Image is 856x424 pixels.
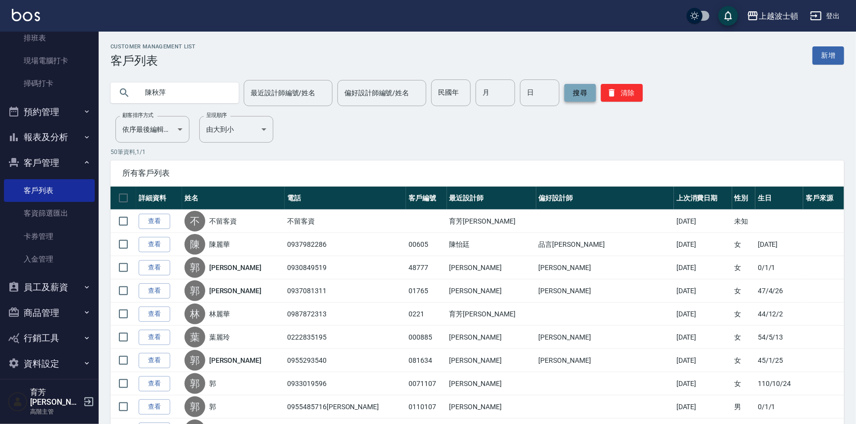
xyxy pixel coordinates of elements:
[674,187,732,210] th: 上次消費日期
[732,326,756,349] td: 女
[759,10,798,22] div: 上越波士頓
[4,72,95,95] a: 掃碼打卡
[4,202,95,225] a: 客資篩選匯出
[755,372,803,395] td: 110/10/24
[406,256,447,279] td: 48777
[447,395,536,419] td: [PERSON_NAME]
[406,372,447,395] td: 0071107
[674,349,732,372] td: [DATE]
[447,326,536,349] td: [PERSON_NAME]
[406,233,447,256] td: 00605
[447,279,536,303] td: [PERSON_NAME]
[115,116,189,143] div: 依序最後編輯時間
[4,274,95,300] button: 員工及薪資
[185,396,205,417] div: 郭
[732,256,756,279] td: 女
[285,210,406,233] td: 不留客資
[4,99,95,125] button: 預約管理
[447,303,536,326] td: 育芳[PERSON_NAME]
[732,279,756,303] td: 女
[185,280,205,301] div: 郭
[4,248,95,270] a: 入金管理
[285,326,406,349] td: 0222835195
[755,256,803,279] td: 0/1/1
[406,349,447,372] td: 081634
[285,187,406,210] th: 電話
[4,27,95,49] a: 排班表
[209,216,237,226] a: 不留客資
[674,256,732,279] td: [DATE]
[139,260,170,275] a: 查看
[139,214,170,229] a: 查看
[111,54,196,68] h3: 客戶列表
[447,349,536,372] td: [PERSON_NAME]
[4,300,95,326] button: 商品管理
[803,187,844,210] th: 客戶來源
[536,233,674,256] td: 品言[PERSON_NAME]
[4,325,95,351] button: 行銷工具
[447,372,536,395] td: [PERSON_NAME]
[674,395,732,419] td: [DATE]
[30,407,80,416] p: 高階主管
[718,6,738,26] button: save
[813,46,844,65] a: 新增
[732,187,756,210] th: 性別
[806,7,844,25] button: 登出
[406,326,447,349] td: 000885
[536,279,674,303] td: [PERSON_NAME]
[755,233,803,256] td: [DATE]
[185,350,205,371] div: 郭
[199,116,273,143] div: 由大到小
[4,49,95,72] a: 現場電腦打卡
[285,256,406,279] td: 0930849519
[536,326,674,349] td: [PERSON_NAME]
[185,373,205,394] div: 郭
[209,402,216,412] a: 郭
[139,376,170,391] a: 查看
[139,399,170,415] a: 查看
[674,303,732,326] td: [DATE]
[743,6,802,26] button: 上越波士頓
[564,84,596,102] button: 搜尋
[139,330,170,345] a: 查看
[4,150,95,176] button: 客戶管理
[209,309,230,319] a: 林麗華
[447,256,536,279] td: [PERSON_NAME]
[122,112,153,119] label: 顧客排序方式
[138,79,231,106] input: 搜尋關鍵字
[732,349,756,372] td: 女
[755,303,803,326] td: 44/12/2
[4,179,95,202] a: 客戶列表
[285,372,406,395] td: 0933019596
[732,210,756,233] td: 未知
[122,168,832,178] span: 所有客戶列表
[285,279,406,303] td: 0937081311
[30,387,80,407] h5: 育芳[PERSON_NAME]
[136,187,182,210] th: 詳細資料
[674,279,732,303] td: [DATE]
[732,372,756,395] td: 女
[755,349,803,372] td: 45/1/25
[601,84,643,102] button: 清除
[209,286,261,296] a: [PERSON_NAME]
[406,279,447,303] td: 01765
[209,239,230,249] a: 陳麗華
[206,112,227,119] label: 呈現順序
[732,233,756,256] td: 女
[209,332,230,342] a: 葉麗玲
[755,395,803,419] td: 0/1/1
[139,353,170,368] a: 查看
[406,395,447,419] td: 0110107
[285,349,406,372] td: 0955293540
[674,326,732,349] td: [DATE]
[139,307,170,322] a: 查看
[755,187,803,210] th: 生日
[111,148,844,156] p: 50 筆資料, 1 / 1
[536,187,674,210] th: 偏好設計師
[285,395,406,419] td: 0955485716[PERSON_NAME]
[185,234,205,255] div: 陳
[674,372,732,395] td: [DATE]
[536,256,674,279] td: [PERSON_NAME]
[139,283,170,299] a: 查看
[111,43,196,50] h2: Customer Management List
